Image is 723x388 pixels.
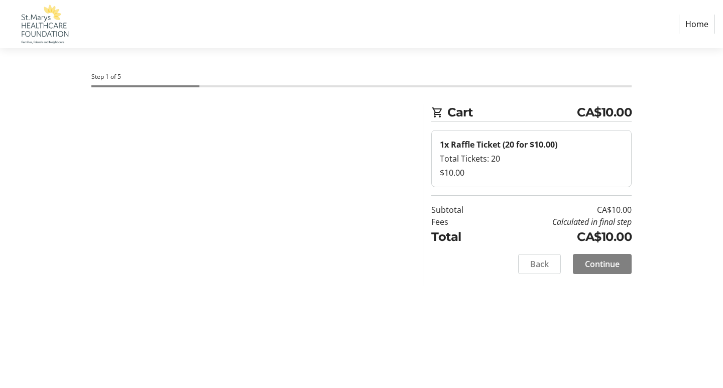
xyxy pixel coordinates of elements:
[440,167,623,179] div: $10.00
[431,228,489,246] td: Total
[440,139,557,150] strong: 1x Raffle Ticket (20 for $10.00)
[8,4,79,44] img: St. Marys Healthcare Foundation's Logo
[447,103,577,121] span: Cart
[679,15,715,34] a: Home
[530,258,549,270] span: Back
[489,216,632,228] td: Calculated in final step
[577,103,632,121] span: CA$10.00
[585,258,620,270] span: Continue
[518,254,561,274] button: Back
[573,254,632,274] button: Continue
[91,72,632,81] div: Step 1 of 5
[431,216,489,228] td: Fees
[489,228,632,246] td: CA$10.00
[489,204,632,216] td: CA$10.00
[431,204,489,216] td: Subtotal
[440,153,623,165] div: Total Tickets: 20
